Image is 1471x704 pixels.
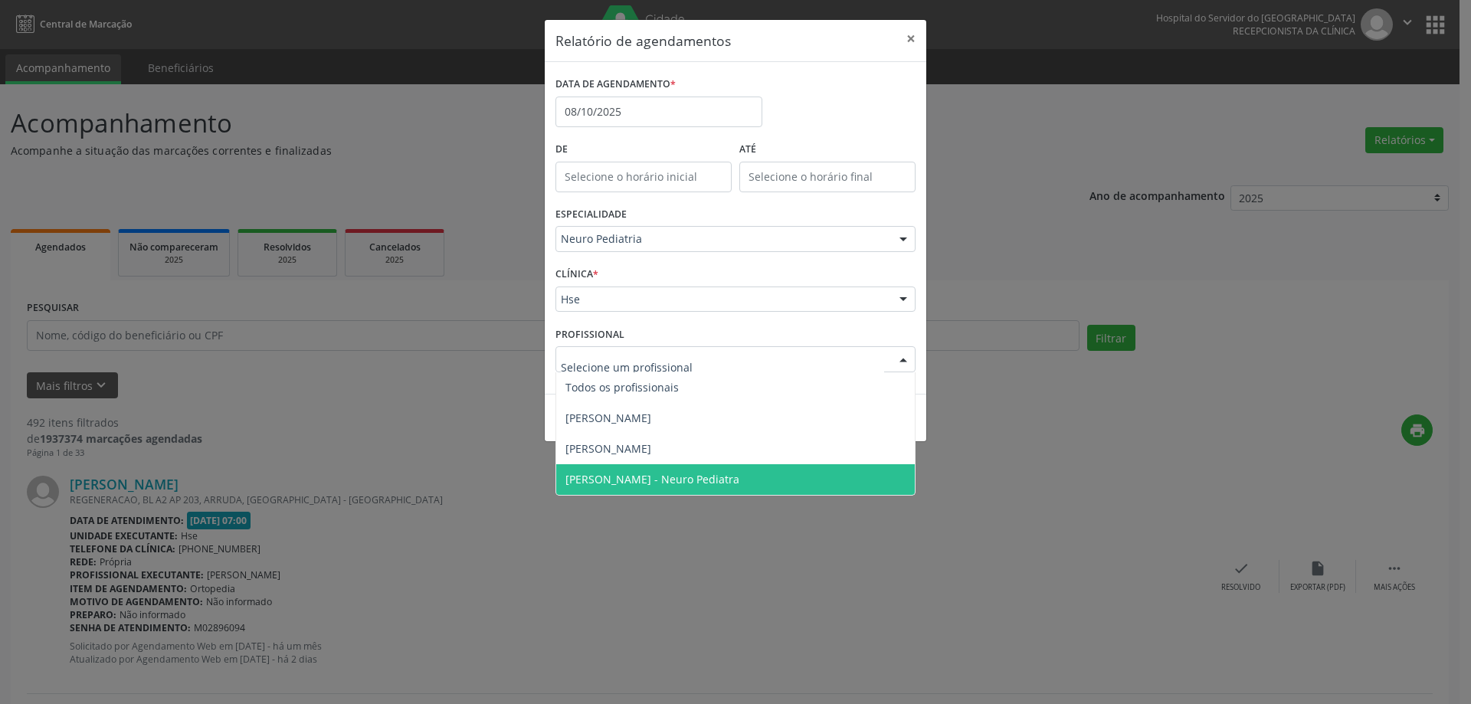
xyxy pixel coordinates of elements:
[565,441,651,456] span: [PERSON_NAME]
[565,472,739,486] span: [PERSON_NAME] - Neuro Pediatra
[555,203,627,227] label: ESPECIALIDADE
[896,20,926,57] button: Close
[555,31,731,51] h5: Relatório de agendamentos
[561,352,884,382] input: Selecione um profissional
[565,380,679,395] span: Todos os profissionais
[739,162,916,192] input: Selecione o horário final
[555,323,624,346] label: PROFISSIONAL
[561,292,884,307] span: Hse
[555,73,676,97] label: DATA DE AGENDAMENTO
[555,138,732,162] label: De
[561,231,884,247] span: Neuro Pediatria
[555,162,732,192] input: Selecione o horário inicial
[739,138,916,162] label: ATÉ
[555,97,762,127] input: Selecione uma data ou intervalo
[565,411,651,425] span: [PERSON_NAME]
[555,263,598,287] label: CLÍNICA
